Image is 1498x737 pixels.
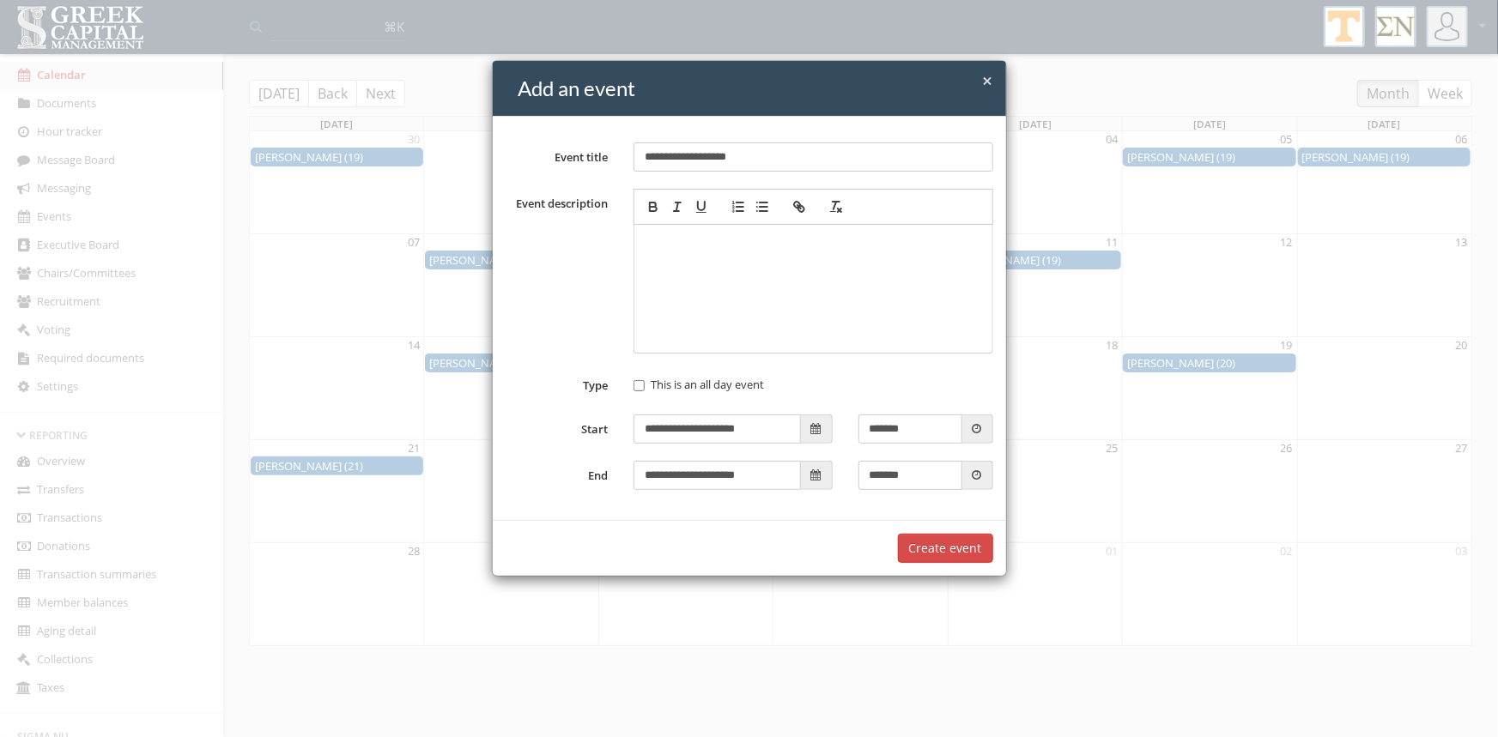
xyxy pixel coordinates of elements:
[493,415,622,438] label: Start
[493,190,622,212] label: Event description
[519,74,993,103] h4: Add an event
[493,143,622,166] label: Event title
[634,380,645,391] input: This is an all day event
[493,462,622,484] label: End
[898,534,993,563] button: Create event
[634,377,764,394] label: This is an all day event
[493,372,622,394] label: Type
[983,69,993,93] span: ×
